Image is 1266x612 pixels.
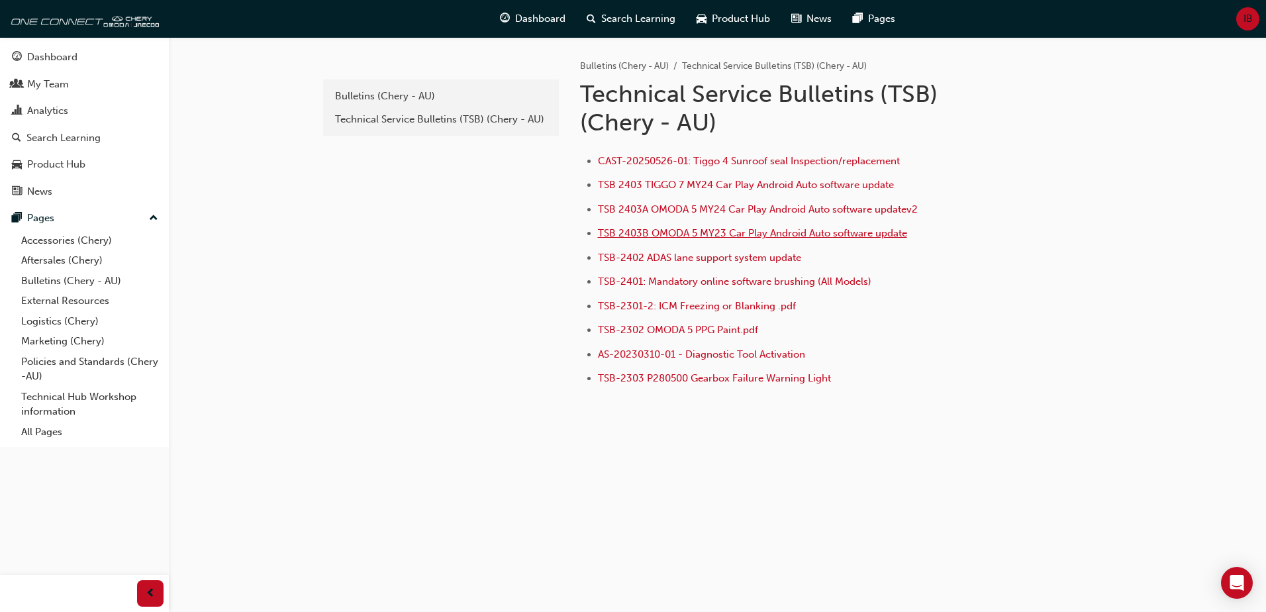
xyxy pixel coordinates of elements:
a: TSB 2403 TIGGO 7 MY24 Car Play Android Auto software update [598,179,894,191]
a: car-iconProduct Hub [686,5,781,32]
span: up-icon [149,210,158,227]
a: Policies and Standards (Chery -AU) [16,352,164,387]
span: pages-icon [12,213,22,225]
span: IB [1243,11,1253,26]
a: Logistics (Chery) [16,311,164,332]
a: Analytics [5,99,164,123]
span: Pages [868,11,895,26]
span: news-icon [12,186,22,198]
span: chart-icon [12,105,22,117]
a: Marketing (Chery) [16,331,164,352]
a: TSB-2303 P280500 Gearbox Failure Warning Light [598,372,831,384]
span: pages-icon [853,11,863,27]
a: pages-iconPages [842,5,906,32]
div: Bulletins (Chery - AU) [335,89,547,104]
a: TSB-2402 ADAS lane support system update [598,252,801,264]
span: Search Learning [601,11,675,26]
a: guage-iconDashboard [489,5,576,32]
div: My Team [27,77,69,92]
span: search-icon [587,11,596,27]
span: News [806,11,832,26]
a: Search Learning [5,126,164,150]
a: Bulletins (Chery - AU) [16,271,164,291]
div: Pages [27,211,54,226]
a: News [5,179,164,204]
span: car-icon [12,159,22,171]
span: car-icon [697,11,706,27]
a: Aftersales (Chery) [16,250,164,271]
a: External Resources [16,291,164,311]
img: oneconnect [7,5,159,32]
a: TSB-2301-2: ICM Freezing or Blanking .pdf [598,300,796,312]
span: guage-icon [500,11,510,27]
div: Technical Service Bulletins (TSB) (Chery - AU) [335,112,547,127]
div: News [27,184,52,199]
div: Product Hub [27,157,85,172]
a: Bulletins (Chery - AU) [328,85,554,108]
a: Accessories (Chery) [16,230,164,251]
h1: Technical Service Bulletins (TSB) (Chery - AU) [580,79,1014,137]
a: TSB 2403A OMODA 5 MY24 Car Play Android Auto software updatev2 [598,203,918,215]
a: Technical Hub Workshop information [16,387,164,422]
span: people-icon [12,79,22,91]
span: guage-icon [12,52,22,64]
button: Pages [5,206,164,230]
div: Search Learning [26,130,101,146]
span: prev-icon [146,586,156,602]
a: Dashboard [5,45,164,70]
button: IB [1236,7,1259,30]
a: AS-20230310-01 - Diagnostic Tool Activation [598,348,805,360]
a: My Team [5,72,164,97]
li: Technical Service Bulletins (TSB) (Chery - AU) [682,59,867,74]
span: search-icon [12,132,21,144]
a: news-iconNews [781,5,842,32]
span: news-icon [791,11,801,27]
a: TSB 2403B OMODA 5 MY23 Car Play Android Auto software update [598,227,907,239]
a: TSB-2302 OMODA 5 PPG Paint.pdf [598,324,758,336]
a: Technical Service Bulletins (TSB) (Chery - AU) [328,108,554,131]
a: search-iconSearch Learning [576,5,686,32]
a: Product Hub [5,152,164,177]
a: CAST-20250526-01: Tiggo 4 Sunroof seal Inspection/replacement [598,155,900,167]
div: Analytics [27,103,68,119]
span: Dashboard [515,11,565,26]
a: TSB-2401: Mandatory online software brushing (All Models) [598,276,871,287]
span: Product Hub [712,11,770,26]
div: Open Intercom Messenger [1221,567,1253,599]
a: Bulletins (Chery - AU) [580,60,669,72]
div: Dashboard [27,50,77,65]
a: All Pages [16,422,164,442]
button: DashboardMy TeamAnalyticsSearch LearningProduct HubNews [5,42,164,206]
